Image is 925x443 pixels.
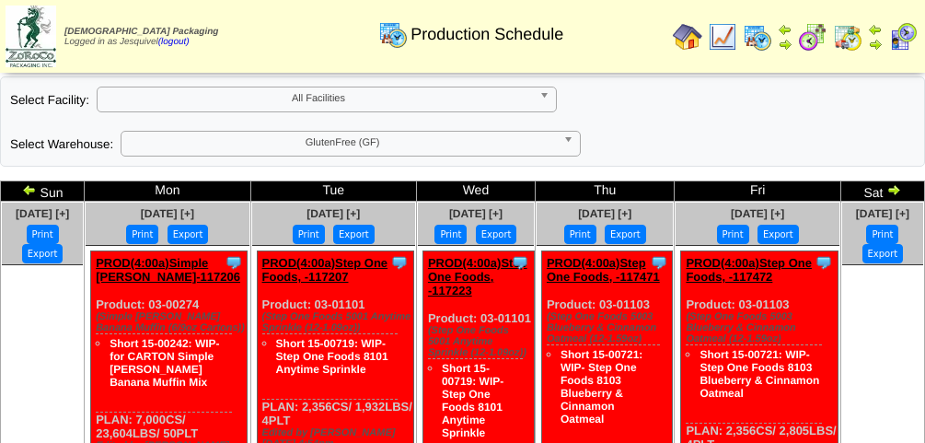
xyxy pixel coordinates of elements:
a: [DATE] [+] [578,207,631,220]
img: calendarinout.gif [833,22,862,52]
span: Logged in as Jesquivel [64,27,218,47]
img: Tooltip [225,253,243,272]
div: (Step One Foods 5003 Blueberry & Cinnamon Oatmeal (12-1.59oz) [686,311,837,344]
a: [DATE] [+] [449,207,503,220]
img: Tooltip [511,253,529,272]
span: GlutenFree (GF) [129,132,556,154]
img: calendarcustomer.gif [888,22,918,52]
a: PROD(4:00a)Step One Foods, -117223 [428,256,527,297]
button: Print [866,225,898,244]
a: Short 15-00721: WIP- Step One Foods 8103 Blueberry & Cinnamon Oatmeal [561,348,642,426]
img: calendarprod.gif [378,19,408,49]
img: arrowright.gif [886,182,901,197]
button: Export [862,244,904,263]
a: Short 15-00721: WIP- Step One Foods 8103 Blueberry & Cinnamon Oatmeal [700,348,819,400]
button: Export [757,225,799,244]
img: arrowleft.gif [22,182,37,197]
button: Print [293,225,325,244]
button: Print [126,225,158,244]
td: Mon [85,181,250,202]
td: Wed [416,181,535,202]
img: Tooltip [815,253,833,272]
td: Tue [250,181,416,202]
a: PROD(4:00a)Simple [PERSON_NAME]-117206 [96,256,240,284]
a: [DATE] [+] [141,207,194,220]
img: Tooltip [650,253,668,272]
div: Select Warehouse: [10,131,581,157]
a: Short 15-00719: WIP- Step One Foods 8101 Anytime Sprinkle [276,337,388,376]
a: [DATE] [+] [306,207,360,220]
button: Export [605,225,646,244]
span: [DEMOGRAPHIC_DATA] Packaging [64,27,218,37]
img: arrowleft.gif [868,22,883,37]
a: [DATE] [+] [731,207,784,220]
a: Short 15-00719: WIP- Step One Foods 8101 Anytime Sprinkle [442,362,503,439]
a: PROD(4:00a)Step One Foods, -117472 [686,256,812,284]
a: [DATE] [+] [856,207,909,220]
a: (logout) [158,37,190,47]
span: All Facilities [105,87,532,110]
a: [DATE] [+] [16,207,69,220]
img: arrowleft.gif [778,22,792,37]
td: Fri [675,181,840,202]
div: Select Facility: [10,87,557,112]
img: calendarblend.gif [798,22,827,52]
a: PROD(4:00a)Step One Foods, -117207 [262,256,388,284]
button: Print [717,225,749,244]
img: arrowright.gif [778,37,792,52]
span: Production Schedule [410,25,563,44]
img: Tooltip [390,253,409,272]
td: Sun [1,181,85,202]
a: PROD(4:00a)Step One Foods, -117471 [547,256,660,284]
div: (Simple [PERSON_NAME] Banana Muffin (6/9oz Cartons)) [96,311,247,333]
div: (Step One Foods 5001 Anytime Sprinkle (12-1.09oz)) [428,325,534,358]
img: zoroco-logo-small.webp [6,6,56,67]
td: Thu [535,181,674,202]
div: (Step One Foods 5001 Anytime Sprinkle (12-1.09oz)) [262,311,413,333]
button: Export [22,244,64,263]
button: Export [333,225,375,244]
button: Export [168,225,209,244]
div: (Step One Foods 5003 Blueberry & Cinnamon Oatmeal (12-1.59oz) [547,311,673,344]
td: Sat [840,181,924,202]
button: Export [476,225,517,244]
a: Short 15-00242: WIP-for CARTON Simple [PERSON_NAME] Banana Muffin Mix [110,337,219,389]
button: Print [27,225,59,244]
img: arrowright.gif [868,37,883,52]
button: Print [564,225,596,244]
button: Print [434,225,467,244]
img: calendarprod.gif [743,22,772,52]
